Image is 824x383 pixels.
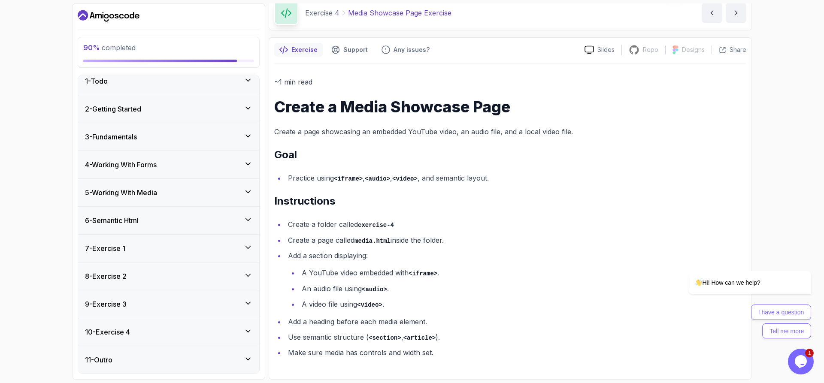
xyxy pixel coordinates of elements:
[578,45,621,54] a: Slides
[78,346,259,374] button: 11-Outro
[274,98,746,115] h1: Create a Media Showcase Page
[85,76,108,86] h3: 1 - Todo
[285,250,746,311] li: Add a section displaying:
[291,45,318,54] p: Exercise
[78,290,259,318] button: 9-Exercise 3
[78,95,259,123] button: 2-Getting Started
[78,318,259,346] button: 10-Exercise 4
[78,9,139,23] a: Dashboard
[285,234,746,247] li: Create a page called inside the folder.
[661,193,815,344] iframe: chat widget
[285,172,746,184] li: Practice using , , , and semantic layout.
[409,270,437,277] code: <iframe>
[85,243,125,253] h3: 7 - Exercise 1
[85,104,141,114] h3: 2 - Getting Started
[78,151,259,178] button: 4-Working With Forms
[392,175,418,182] code: <video>
[788,349,815,374] iframe: chat widget
[299,283,746,295] li: An audio file using .
[274,43,323,57] button: notes button
[83,43,100,52] span: 90 %
[343,45,368,54] p: Support
[348,8,451,18] p: Media Showcase Page Exercise
[85,132,137,142] h3: 3 - Fundamentals
[78,207,259,234] button: 6-Semantic Html
[78,179,259,206] button: 5-Working With Media
[643,45,658,54] p: Repo
[354,238,391,244] code: media.html
[285,331,746,344] li: Use semantic structure ( , ).
[394,45,430,54] p: Any issues?
[362,286,387,293] code: <audio>
[376,43,435,57] button: Feedback button
[403,335,436,341] code: <article>
[682,45,705,54] p: Designs
[712,45,746,54] button: Share
[274,126,746,138] p: Create a page showcasing an embedded YouTube video, an audio file, and a local video file.
[78,262,259,290] button: 8-Exercise 2
[597,45,615,54] p: Slides
[85,160,157,170] h3: 4 - Working With Forms
[274,76,746,88] p: ~1 min read
[85,355,112,365] h3: 11 - Outro
[730,45,746,54] p: Share
[85,299,127,309] h3: 9 - Exercise 3
[305,8,339,18] p: Exercise 4
[85,215,139,226] h3: 6 - Semantic Html
[78,123,259,151] button: 3-Fundamentals
[78,235,259,262] button: 7-Exercise 1
[299,298,746,311] li: A video file using .
[369,335,401,341] code: <section>
[83,43,136,52] span: completed
[726,3,746,23] button: next content
[299,267,746,279] li: A YouTube video embedded with .
[78,67,259,95] button: 1-Todo
[274,148,746,162] h2: Goal
[326,43,373,57] button: Support button
[285,218,746,231] li: Create a folder called
[285,316,746,328] li: Add a heading before each media element.
[357,302,382,308] code: <video>
[85,187,157,198] h3: 5 - Working With Media
[334,175,363,182] code: <iframe>
[274,194,746,208] h2: Instructions
[85,327,130,337] h3: 10 - Exercise 4
[285,347,746,359] li: Make sure media has controls and width set.
[85,271,127,281] h3: 8 - Exercise 2
[702,3,722,23] button: previous content
[365,175,390,182] code: <audio>
[358,222,394,229] code: exercise-4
